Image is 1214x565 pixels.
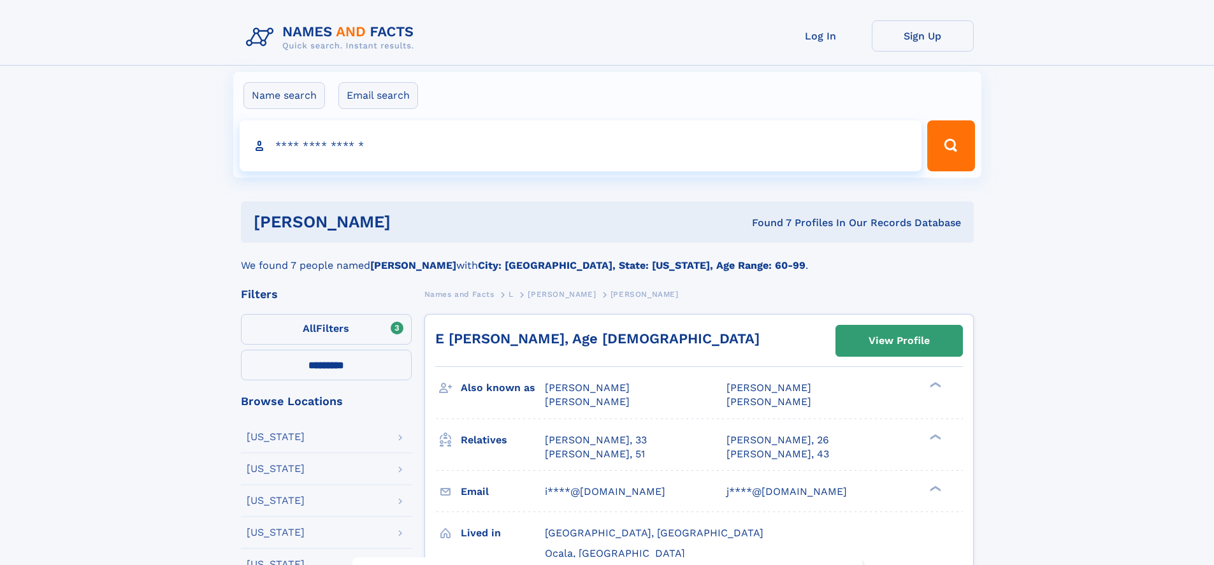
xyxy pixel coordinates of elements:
[424,286,495,302] a: Names and Facts
[241,396,412,407] div: Browse Locations
[461,522,545,544] h3: Lived in
[241,20,424,55] img: Logo Names and Facts
[461,481,545,503] h3: Email
[726,447,829,461] a: [PERSON_NAME], 43
[836,325,962,356] a: View Profile
[243,82,325,109] label: Name search
[370,259,456,271] b: [PERSON_NAME]
[241,314,412,345] label: Filters
[247,496,305,506] div: [US_STATE]
[435,331,760,347] a: E [PERSON_NAME], Age [DEMOGRAPHIC_DATA]
[240,120,922,171] input: search input
[247,432,305,442] div: [US_STATE]
[770,20,872,52] a: Log In
[528,286,596,302] a: [PERSON_NAME]
[545,396,630,408] span: [PERSON_NAME]
[872,20,974,52] a: Sign Up
[254,214,572,230] h1: [PERSON_NAME]
[545,433,647,447] a: [PERSON_NAME], 33
[241,289,412,300] div: Filters
[247,464,305,474] div: [US_STATE]
[611,290,679,299] span: [PERSON_NAME]
[509,286,514,302] a: L
[461,429,545,451] h3: Relatives
[545,527,763,539] span: [GEOGRAPHIC_DATA], [GEOGRAPHIC_DATA]
[461,377,545,399] h3: Also known as
[726,396,811,408] span: [PERSON_NAME]
[545,382,630,394] span: [PERSON_NAME]
[927,120,974,171] button: Search Button
[509,290,514,299] span: L
[303,322,316,334] span: All
[545,547,685,559] span: Ocala, [GEOGRAPHIC_DATA]
[927,433,942,441] div: ❯
[869,326,930,355] div: View Profile
[338,82,418,109] label: Email search
[241,243,974,273] div: We found 7 people named with .
[726,382,811,394] span: [PERSON_NAME]
[545,447,645,461] a: [PERSON_NAME], 51
[247,527,305,538] div: [US_STATE]
[927,484,942,492] div: ❯
[726,433,829,447] a: [PERSON_NAME], 26
[528,290,596,299] span: [PERSON_NAME]
[571,216,961,230] div: Found 7 Profiles In Our Records Database
[478,259,806,271] b: City: [GEOGRAPHIC_DATA], State: [US_STATE], Age Range: 60-99
[927,381,942,389] div: ❯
